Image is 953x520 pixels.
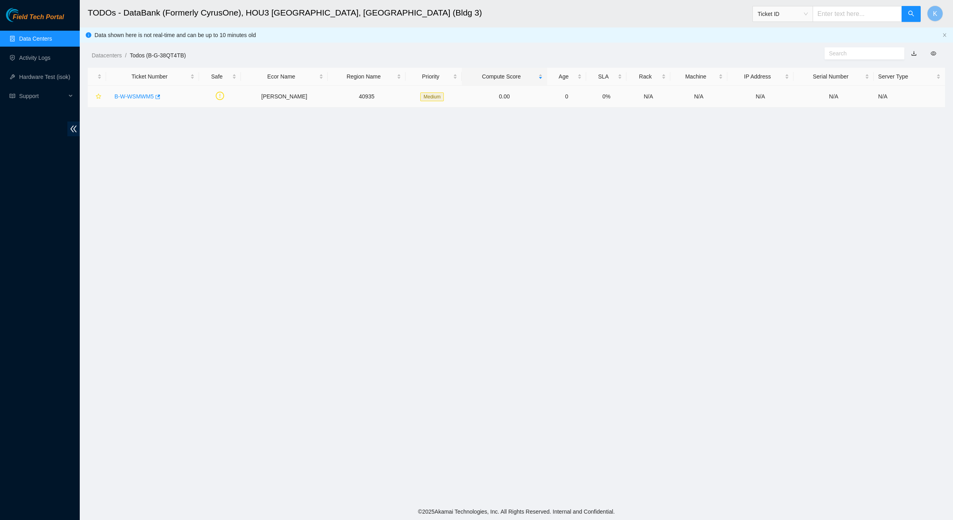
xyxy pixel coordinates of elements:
td: 0.00 [462,86,547,108]
span: K [933,9,937,19]
a: B-W-WSMWM5 [114,93,154,100]
td: N/A [874,86,945,108]
td: N/A [626,86,670,108]
a: Hardware Test (isok) [19,74,70,80]
span: Medium [420,92,444,101]
td: N/A [670,86,727,108]
td: N/A [794,86,874,108]
button: K [927,6,943,22]
td: 0% [586,86,626,108]
span: eye [931,51,936,56]
button: close [942,33,947,38]
input: Enter text here... [813,6,902,22]
td: 40935 [328,86,406,108]
a: Activity Logs [19,55,51,61]
td: [PERSON_NAME] [241,86,328,108]
button: search [902,6,921,22]
span: close [942,33,947,37]
td: 0 [547,86,587,108]
td: N/A [727,86,794,108]
span: exclamation-circle [216,92,224,100]
button: star [92,90,102,103]
img: Akamai Technologies [6,8,40,22]
a: Akamai TechnologiesField Tech Portal [6,14,64,25]
button: download [905,47,923,60]
span: Support [19,88,66,104]
a: Data Centers [19,35,52,42]
span: Ticket ID [758,8,808,20]
a: Todos (B-G-38QT4TB) [130,52,186,59]
span: double-left [67,122,80,136]
input: Search [829,49,894,58]
span: star [96,94,101,100]
span: / [125,52,126,59]
span: Field Tech Portal [13,14,64,21]
footer: © 2025 Akamai Technologies, Inc. All Rights Reserved. Internal and Confidential. [80,503,953,520]
span: read [10,93,15,99]
span: search [908,10,914,18]
a: download [911,50,917,57]
a: Datacenters [92,52,122,59]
